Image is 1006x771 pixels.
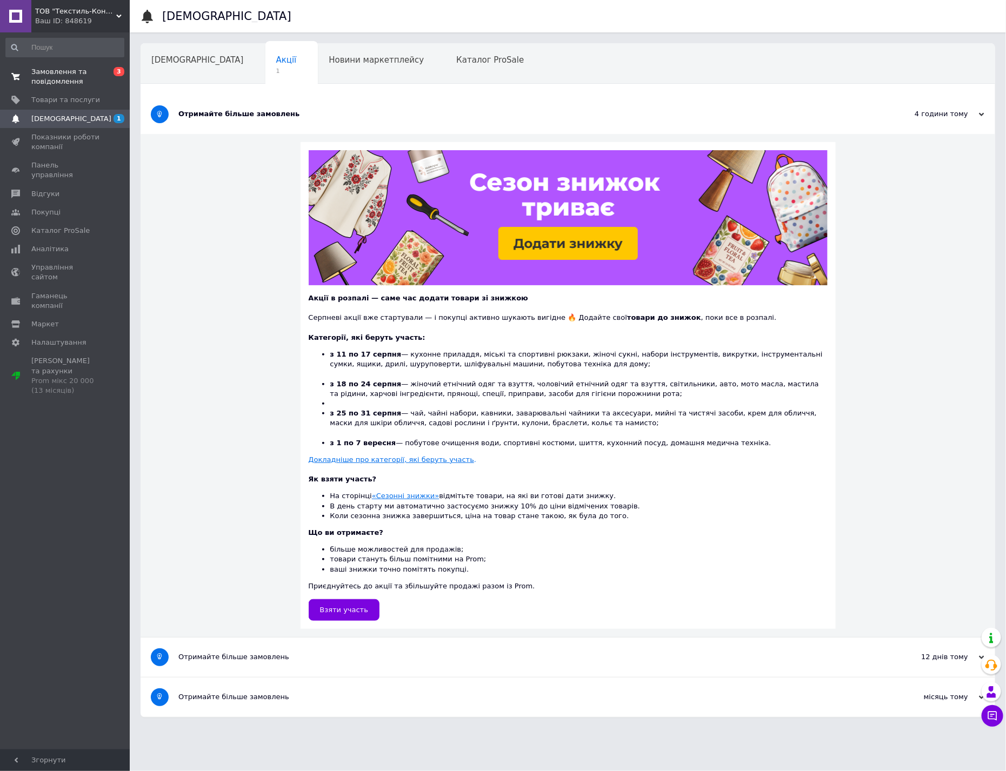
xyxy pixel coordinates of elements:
span: Товари та послуги [31,95,100,105]
span: Замовлення та повідомлення [31,67,100,86]
li: В день старту ми автоматично застосуємо знижку 10% до ціни відмічених товарів. [330,501,828,511]
u: Докладніше про категорії, які беруть участь [309,455,475,464]
b: Як взяти участь? [309,475,377,483]
li: На сторінці відмітьте товари, на які ви готові дати знижку. [330,491,828,501]
div: 4 години тому [876,109,984,119]
li: — кухонне приладдя, міські та спортивні рюкзаки, жіночі сукні, набори інструментів, викрутки, інс... [330,350,828,379]
div: Prom мікс 20 000 (13 місяців) [31,376,100,395]
div: Отримайте більше замовлень [178,652,876,662]
span: Аналітика [31,244,69,254]
h1: [DEMOGRAPHIC_DATA] [162,10,291,23]
li: Коли сезонна знижка завершиться, ціна на товар стане такою, як була до того. [330,511,828,521]
div: Приєднуйтесь до акції та збільшуйте продажі разом із Prom. [309,528,828,591]
li: — жіночий етнічний одяг та взуття, чоловічий етнічний одяг та взуття, світильники, авто, мото мас... [330,379,828,399]
span: Взяти участь [320,606,369,614]
span: 1 [276,67,297,75]
span: [PERSON_NAME] та рахунки [31,356,100,395]
span: Показники роботи компанії [31,132,100,152]
li: більше можливостей для продажів; [330,545,828,554]
span: 1 [114,114,124,123]
span: Налаштування [31,338,86,347]
div: Отримайте більше замовлень [178,109,876,119]
span: Каталог ProSale [31,226,90,236]
div: Серпневі акції вже стартували — і покупці активно шукають вигідне 🔥 Додайте свої , поки все в роз... [309,303,828,323]
li: ваші знижки точно помітять покупці. [330,565,828,574]
span: Гаманець компанії [31,291,100,311]
b: Категорії, які беруть участь: [309,333,425,341]
div: Ваш ID: 848619 [35,16,130,26]
li: товари стануть більш помітними на Prom; [330,554,828,564]
li: — чай, чайні набори, кавники, заварювальні чайники та аксесуари, мийні та чистячі засоби, крем дл... [330,408,828,438]
b: з 18 по 24 серпня [330,380,402,388]
span: Каталог ProSale [456,55,524,65]
span: Управління сайтом [31,263,100,282]
span: 3 [114,67,124,76]
span: ТОВ "Текстиль-Контакт" [35,6,116,16]
div: 12 днів тому [876,652,984,662]
b: з 1 по 7 вересня [330,439,396,447]
a: «Сезонні знижки» [372,492,439,500]
span: [DEMOGRAPHIC_DATA] [31,114,111,124]
button: Чат з покупцем [982,705,1003,727]
span: Акції [276,55,297,65]
b: Що ви отримаєте? [309,528,383,537]
span: Маркет [31,319,59,329]
b: з 25 по 31 серпня [330,409,402,417]
b: товари до знижок [627,313,701,321]
div: місяць тому [876,692,984,702]
span: Новини маркетплейсу [329,55,424,65]
span: Покупці [31,207,61,217]
b: Акції в розпалі — саме час додати товари зі знижкою [309,294,528,302]
a: Взяти участь [309,599,380,621]
a: Докладніше про категорії, які беруть участь. [309,455,477,464]
span: Панель управління [31,160,100,180]
div: Отримайте більше замовлень [178,692,876,702]
span: Відгуки [31,189,59,199]
li: — побутове очищення води, спортивні костюми, шиття, кухонний посуд, домашня медична техніка. [330,438,828,448]
span: [DEMOGRAPHIC_DATA] [151,55,244,65]
input: Пошук [5,38,124,57]
b: з 11 по 17 серпня [330,350,402,358]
